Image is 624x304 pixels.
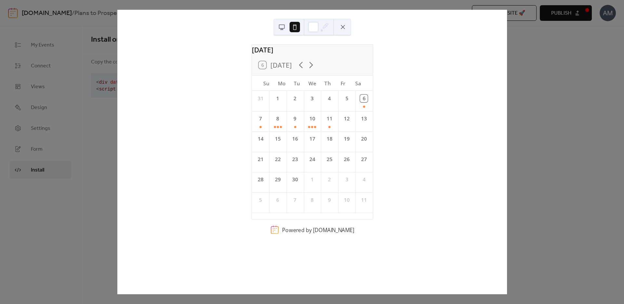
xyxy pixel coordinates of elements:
[308,115,316,122] div: 10
[256,176,264,183] div: 28
[308,135,316,143] div: 17
[291,135,299,143] div: 16
[308,196,316,204] div: 8
[291,156,299,163] div: 23
[291,196,299,204] div: 7
[291,115,299,122] div: 9
[256,115,264,122] div: 7
[360,115,368,122] div: 13
[256,156,264,163] div: 21
[360,176,368,183] div: 4
[308,156,316,163] div: 24
[313,226,354,233] a: [DOMAIN_NAME]
[360,156,368,163] div: 27
[274,95,281,102] div: 1
[343,95,350,102] div: 5
[256,95,264,102] div: 31
[326,176,333,183] div: 2
[274,156,281,163] div: 22
[326,135,333,143] div: 18
[343,156,350,163] div: 26
[256,135,264,143] div: 14
[343,135,350,143] div: 19
[308,95,316,102] div: 3
[291,176,299,183] div: 30
[258,76,274,91] div: Su
[274,176,281,183] div: 29
[252,45,373,55] div: [DATE]
[343,196,350,204] div: 10
[282,226,354,233] div: Powered by
[305,76,320,91] div: We
[274,115,281,122] div: 8
[360,196,368,204] div: 11
[326,196,333,204] div: 9
[274,135,281,143] div: 15
[274,76,289,91] div: Mo
[350,76,366,91] div: Sa
[343,176,350,183] div: 3
[343,115,350,122] div: 12
[320,76,335,91] div: Th
[335,76,350,91] div: Fr
[291,95,299,102] div: 2
[274,196,281,204] div: 6
[360,135,368,143] div: 20
[360,95,368,102] div: 6
[326,115,333,122] div: 11
[326,156,333,163] div: 25
[289,76,305,91] div: Tu
[326,95,333,102] div: 4
[256,196,264,204] div: 5
[308,176,316,183] div: 1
